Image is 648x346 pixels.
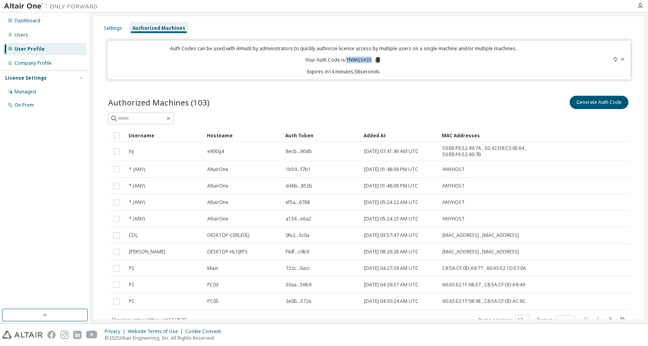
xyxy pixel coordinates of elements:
div: Cookie Consent [185,328,226,335]
span: ANYHOST [442,216,465,222]
p: Your Auth Code is: YNWGSAS5 [305,56,381,64]
span: [DATE] 08:26:28 AM UTC [364,249,418,255]
span: [DATE] 04:29:37 AM UTC [364,282,418,288]
span: a134...e6a2 [286,216,311,222]
div: Authorized Machines [132,25,185,31]
img: linkedin.svg [73,331,81,339]
span: [DATE] 03:57:47 AM UTC [364,232,418,239]
span: ANYHOST [442,166,465,173]
div: Website Terms of Use [128,328,185,335]
span: Main [207,265,218,271]
span: * (ANY) [129,216,145,222]
span: DESKTOP-CERLE0Q [207,232,250,239]
p: Auth Codes can be used with Almutil by administrators to quickly authorize license access by mult... [112,45,575,52]
span: f9df...c9b9 [286,249,309,255]
img: youtube.svg [86,331,98,339]
div: MAC Addresses [442,129,544,142]
span: 60:A5:E2:1F:5B:9E , C8:5A:CF:0D:AC:8C [442,298,526,304]
span: e900g4 [207,148,224,155]
span: AltairOne [207,216,228,222]
span: [MAC_ADDRESS] , [MAC_ADDRESS] [442,232,519,239]
img: facebook.svg [47,331,56,339]
button: Generate Auth Code [570,96,628,109]
div: Hostname [207,129,279,142]
p: © 2025 Altair Engineering, Inc. All Rights Reserved. [105,335,226,341]
img: Altair One [4,2,102,10]
img: altair_logo.svg [2,331,43,339]
div: Settings [104,25,122,31]
span: ANYHOST [442,199,465,206]
div: Added At [364,129,436,142]
span: 60:A5:E2:1F:68:37 , C8:5A:CF:0D:A9:49 [442,282,525,288]
div: On Prem [14,102,34,108]
span: 722c...0acc [286,265,310,271]
span: Items per page [478,315,530,325]
span: PC [129,298,135,304]
div: User Profile [14,46,45,52]
div: Users [14,32,28,38]
span: 0fe2...5c0a [286,232,310,239]
span: * (ANY) [129,199,145,206]
div: Username [129,129,201,142]
span: Authorized Machines (103) [108,97,210,108]
div: Dashboard [14,18,40,24]
span: PC03 [207,282,219,288]
div: License Settings [5,75,47,81]
div: Auth Token [285,129,357,142]
span: AltairOne [207,183,228,189]
div: Company Profile [14,60,52,66]
span: [DATE] 07:41:46 AM UTC [364,148,418,155]
span: * (ANY) [129,183,145,189]
span: hy [129,148,134,155]
span: DESKTOP-HL1JRPS [207,249,248,255]
span: [DATE] 01:48:09 PM UTC [364,166,418,173]
span: [DATE] 04:27:29 AM UTC [364,265,418,271]
span: 50:EB:F6:52:49:7A , 02:42:D8:C5:0E:64 , 50:EB:F6:52:49:7B [442,145,543,158]
span: PC [129,265,135,271]
span: d46b...852b [286,183,312,189]
span: [DATE] 05:24:23 AM UTC [364,216,418,222]
span: [DATE] 05:24:22 AM UTC [364,199,418,206]
span: ANYHOST [442,183,465,189]
span: [DATE] 01:48:09 PM UTC [364,183,418,189]
span: [DATE] 04:30:24 AM UTC [364,298,418,304]
span: Showing entries 1 through 10 of 103 [112,317,187,323]
span: 2e0b...572e [286,298,311,304]
span: AltairOne [207,166,228,173]
span: [MAC_ADDRESS] , [MAC_ADDRESS] [442,249,519,255]
span: 30aa...56b9 [286,282,311,288]
span: PC [129,282,135,288]
div: Managed [14,89,36,95]
span: AltairOne [207,199,228,206]
span: C8:5A:CF:0D:A9:77 , 60:A5:E2:1D:E7:0A [442,265,526,271]
p: Expires in 14 minutes, 58 seconds [112,68,575,75]
span: Page n. [537,315,575,325]
span: CDL [129,232,138,239]
span: PC05 [207,298,219,304]
span: 1b59...f7b1 [286,166,311,173]
button: 10 [518,317,528,323]
div: Privacy [105,328,128,335]
span: [PERSON_NAME] [129,249,165,255]
span: 8ecb...90db [286,148,312,155]
span: ef5a...6788 [286,199,310,206]
img: instagram.svg [60,331,69,339]
span: * (ANY) [129,166,145,173]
